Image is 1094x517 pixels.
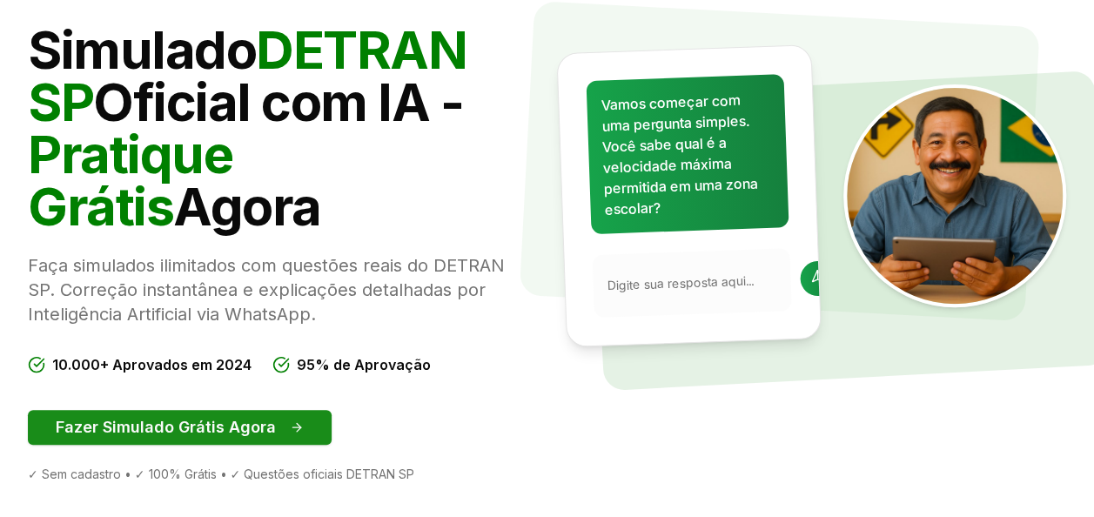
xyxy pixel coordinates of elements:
[28,123,232,238] span: Pratique Grátis
[28,253,534,326] p: Faça simulados ilimitados com questões reais do DETRAN SP. Correção instantânea e explicações det...
[607,271,790,294] input: Digite sua resposta aqui...
[297,354,431,375] span: 95% de Aprovação
[843,84,1066,307] img: Tio Trânsito
[28,18,466,133] span: DETRAN SP
[28,23,534,232] h1: Simulado Oficial com IA - Agora
[600,89,773,220] p: Vamos começar com uma pergunta simples. Você sabe qual é a velocidade máxima permitida em uma zon...
[28,466,534,483] div: ✓ Sem cadastro • ✓ 100% Grátis • ✓ Questões oficiais DETRAN SP
[28,410,332,445] button: Fazer Simulado Grátis Agora
[52,354,252,375] span: 10.000+ Aprovados em 2024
